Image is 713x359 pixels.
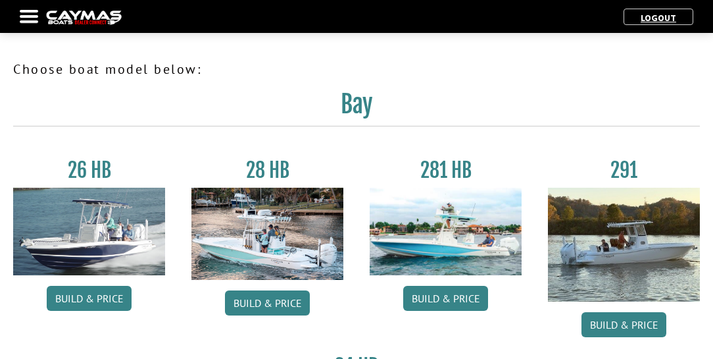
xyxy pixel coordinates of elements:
[403,286,488,311] a: Build & Price
[13,188,165,275] img: 26_new_photo_resized.jpg
[191,188,343,280] img: 28_hb_thumbnail_for_caymas_connect.jpg
[46,11,122,24] img: caymas-dealer-connect-2ed40d3bc7270c1d8d7ffb4b79bf05adc795679939227970def78ec6f6c03838.gif
[370,188,522,275] img: 28-hb-twin.jpg
[225,290,310,316] a: Build & Price
[370,158,522,182] h3: 281 HB
[548,158,700,182] h3: 291
[13,90,700,126] h2: Bay
[581,312,666,337] a: Build & Price
[47,286,132,311] a: Build & Price
[548,188,700,302] img: 291_Thumbnail.jpg
[13,158,165,182] h3: 26 HB
[13,59,700,79] p: Choose boat model below:
[634,12,683,24] a: Logout
[191,158,343,182] h3: 28 HB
